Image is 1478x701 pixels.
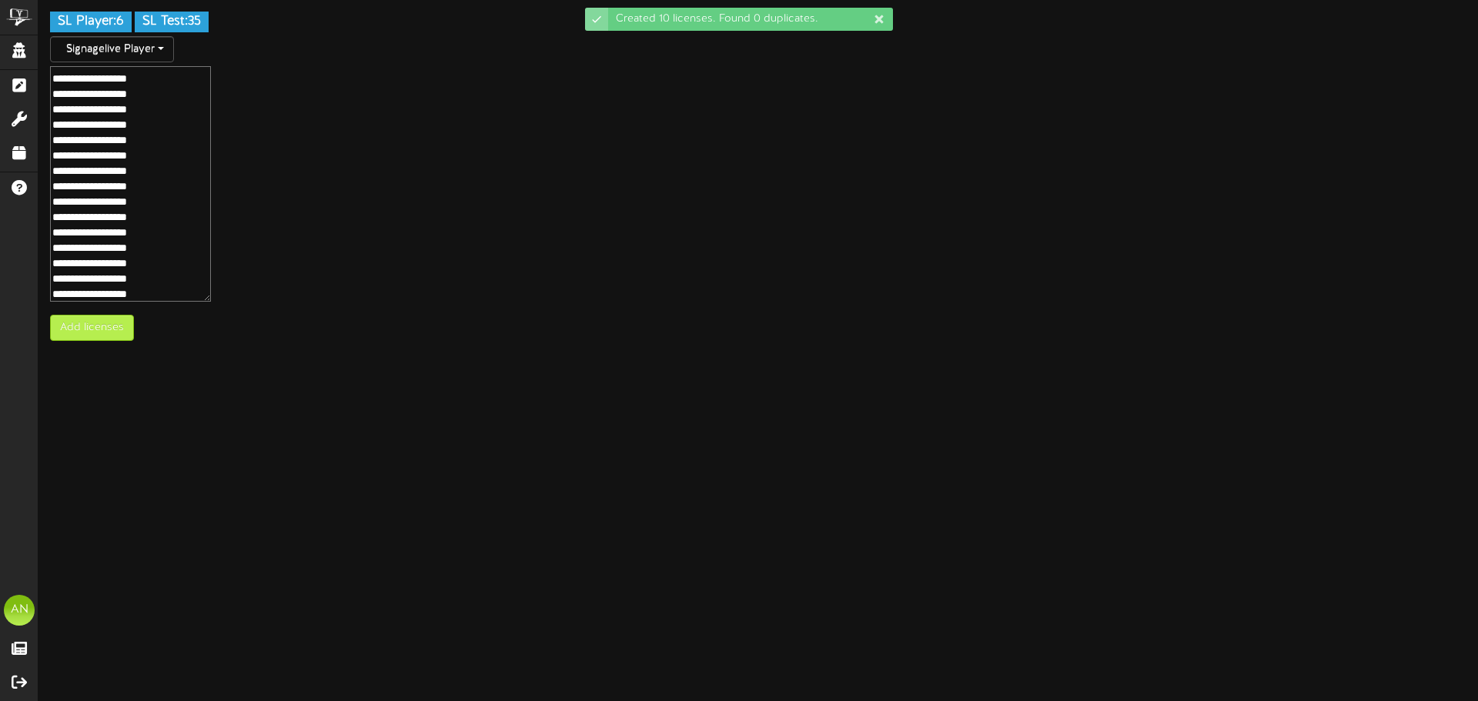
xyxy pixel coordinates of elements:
[50,315,134,341] button: Add licenses
[4,595,35,626] div: AN
[873,12,885,27] div: Dismiss this notification
[142,15,201,28] div: SL Test : 35
[50,36,174,62] button: Signagelive Player
[608,8,893,31] div: Created 10 licenses. Found 0 duplicates.
[58,15,124,28] div: SL Player : 6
